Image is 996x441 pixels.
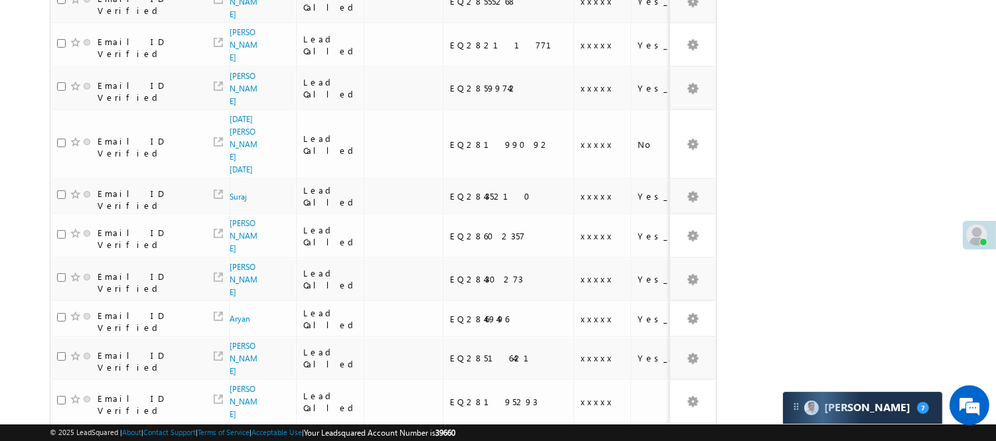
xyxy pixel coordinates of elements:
[450,139,567,151] div: EQ28199092
[638,39,686,51] div: Yes_LP
[450,39,567,51] div: EQ28211771
[230,384,257,419] a: [PERSON_NAME]
[303,33,358,57] div: Lead Called
[230,192,247,202] a: Suraj
[98,188,197,212] div: Email ID Verified
[581,396,614,407] span: xxxxx
[230,341,257,376] a: [PERSON_NAME]
[98,393,197,416] div: Email ID Verified
[450,273,567,285] div: EQ28430273
[180,344,241,361] em: Start Chat
[581,39,614,50] span: xxxxx
[251,428,302,436] a: Acceptable Use
[638,313,686,325] div: Yes_LP
[143,428,196,436] a: Contact Support
[638,190,686,202] div: Yes_LP
[450,82,567,94] div: EQ28599742
[303,76,358,100] div: Lead Called
[303,346,358,370] div: Lead Called
[581,352,614,363] span: xxxxx
[435,428,455,438] span: 39660
[198,428,249,436] a: Terms of Service
[303,224,358,248] div: Lead Called
[581,190,614,202] span: xxxxx
[230,218,257,253] a: [PERSON_NAME]
[230,71,257,106] a: [PERSON_NAME]
[581,139,614,150] span: xxxxx
[638,82,686,94] div: Yes_LP
[303,133,358,157] div: Lead Called
[450,396,567,408] div: EQ28195293
[304,428,455,438] span: Your Leadsquared Account Number is
[122,428,141,436] a: About
[230,114,257,174] a: [DATE][PERSON_NAME][DATE]
[638,230,686,242] div: Yes_LP
[303,307,358,331] div: Lead Called
[98,135,197,159] div: Email ID Verified
[450,190,567,202] div: EQ28435210
[230,27,257,62] a: [PERSON_NAME]
[638,273,686,285] div: Yes_LP
[230,262,257,297] a: [PERSON_NAME]
[98,80,197,103] div: Email ID Verified
[782,391,943,424] div: carter-dragCarter[PERSON_NAME]7
[69,70,223,87] div: Chat with us now
[303,267,358,291] div: Lead Called
[98,349,197,373] div: Email ID Verified
[98,310,197,334] div: Email ID Verified
[98,271,197,294] div: Email ID Verified
[98,227,197,251] div: Email ID Verified
[50,426,455,439] span: © 2025 LeadSquared | | | | |
[581,313,614,324] span: xxxxx
[450,352,567,364] div: EQ28516421
[230,314,250,324] a: Aryan
[638,352,686,364] div: Yes_ALCP
[17,123,242,333] textarea: Type your message and hit 'Enter'
[303,390,358,414] div: Lead Called
[23,70,56,87] img: d_60004797649_company_0_60004797649
[791,401,802,412] img: carter-drag
[638,139,686,151] div: No
[581,230,614,241] span: xxxxx
[303,184,358,208] div: Lead Called
[98,36,197,60] div: Email ID Verified
[218,7,249,38] div: Minimize live chat window
[581,273,614,284] span: xxxxx
[450,313,567,325] div: EQ28469496
[450,230,567,242] div: EQ28602357
[917,402,929,414] span: 7
[581,82,614,94] span: xxxxx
